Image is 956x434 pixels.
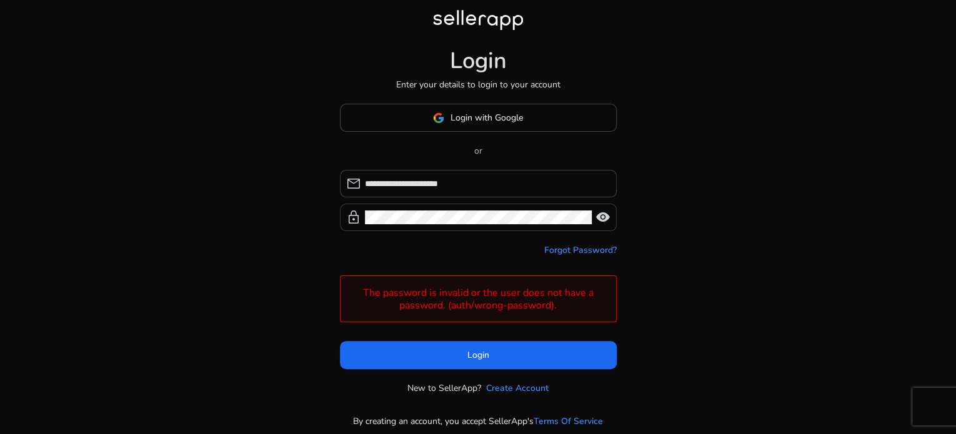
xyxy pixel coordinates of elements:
[595,210,610,225] span: visibility
[396,78,560,91] p: Enter your details to login to your account
[346,210,361,225] span: lock
[534,415,603,428] a: Terms Of Service
[486,382,549,395] a: Create Account
[407,382,481,395] p: New to SellerApp?
[340,144,617,157] p: or
[451,111,523,124] span: Login with Google
[544,244,617,257] a: Forgot Password?
[467,348,489,362] span: Login
[433,112,444,124] img: google-logo.svg
[346,176,361,191] span: mail
[340,104,617,132] button: Login with Google
[347,287,610,311] h4: The password is invalid or the user does not have a password. (auth/wrong-password).
[340,341,617,369] button: Login
[450,47,507,74] h1: Login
